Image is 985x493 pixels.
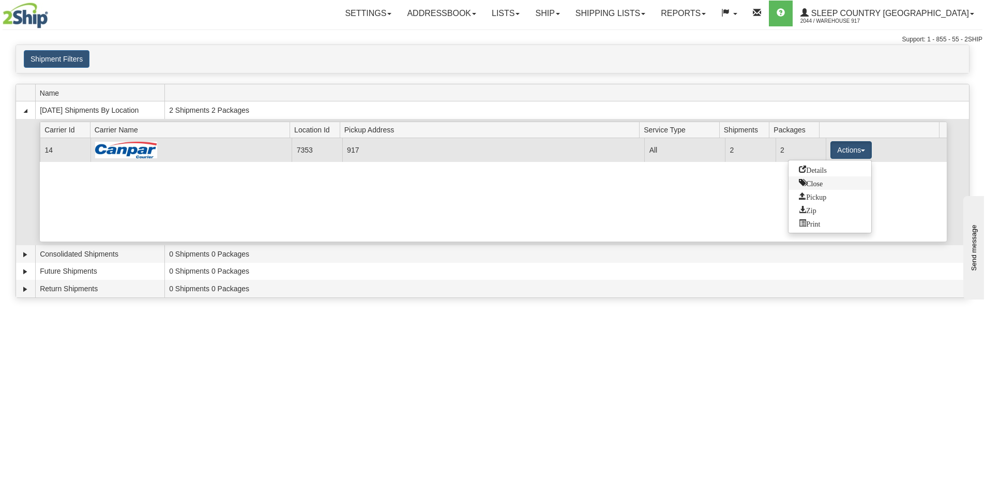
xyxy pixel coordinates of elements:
[20,106,31,116] a: Collapse
[35,101,164,119] td: [DATE] Shipments By Location
[8,9,96,17] div: Send message
[484,1,527,26] a: Lists
[164,280,969,297] td: 0 Shipments 0 Packages
[44,122,90,138] span: Carrier Id
[20,249,31,260] a: Expand
[776,138,826,161] td: 2
[164,101,969,119] td: 2 Shipments 2 Packages
[527,1,567,26] a: Ship
[164,263,969,280] td: 0 Shipments 0 Packages
[40,138,90,161] td: 14
[799,192,826,200] span: Pickup
[344,122,640,138] span: Pickup Address
[20,284,31,294] a: Expand
[568,1,653,26] a: Shipping lists
[337,1,399,26] a: Settings
[653,1,714,26] a: Reports
[95,142,157,158] img: Canpar
[20,266,31,277] a: Expand
[40,85,164,101] span: Name
[789,190,871,203] a: Request a carrier pickup
[95,122,290,138] span: Carrier Name
[789,176,871,190] a: Close this group
[789,217,871,230] a: Print or Download All Shipping Documents in one file
[24,50,89,68] button: Shipment Filters
[800,16,878,26] span: 2044 / Warehouse 917
[3,35,982,44] div: Support: 1 - 855 - 55 - 2SHIP
[799,206,816,213] span: Zip
[35,245,164,263] td: Consolidated Shipments
[342,138,645,161] td: 917
[799,179,823,186] span: Close
[774,122,819,138] span: Packages
[830,141,872,159] button: Actions
[644,138,725,161] td: All
[399,1,484,26] a: Addressbook
[292,138,342,161] td: 7353
[35,263,164,280] td: Future Shipments
[724,122,769,138] span: Shipments
[961,193,984,299] iframe: chat widget
[789,203,871,217] a: Zip and Download All Shipping Documents
[644,122,719,138] span: Service Type
[294,122,340,138] span: Location Id
[793,1,982,26] a: Sleep Country [GEOGRAPHIC_DATA] 2044 / Warehouse 917
[799,166,827,173] span: Details
[799,219,820,227] span: Print
[809,9,969,18] span: Sleep Country [GEOGRAPHIC_DATA]
[789,163,871,176] a: Go to Details view
[3,3,48,28] img: logo2044.jpg
[164,245,969,263] td: 0 Shipments 0 Packages
[35,280,164,297] td: Return Shipments
[725,138,775,161] td: 2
